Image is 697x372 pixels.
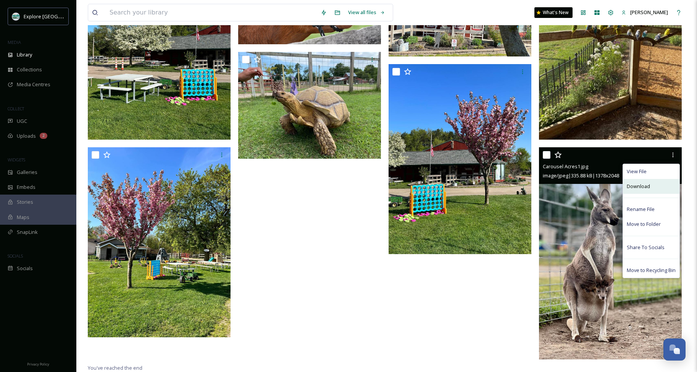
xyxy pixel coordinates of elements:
[630,9,668,16] span: [PERSON_NAME]
[8,157,25,163] span: WIDGETS
[17,66,42,73] span: Collections
[17,229,38,236] span: SnapLink
[17,118,27,125] span: UGC
[40,133,47,139] div: 2
[8,39,21,45] span: MEDIA
[627,244,665,251] span: Share To Socials
[24,13,129,20] span: Explore [GEOGRAPHIC_DATA][PERSON_NAME]
[627,206,655,213] span: Rename File
[627,183,650,190] span: Download
[12,13,20,20] img: 67e7af72-b6c8-455a-acf8-98e6fe1b68aa.avif
[543,163,588,170] span: Carousel Acres1.jpg
[27,359,49,368] a: Privacy Policy
[88,147,231,337] img: Carousel Acres 2.jpg
[17,198,33,206] span: Stories
[627,168,647,175] span: View File
[17,184,35,191] span: Embeds
[618,5,672,20] a: [PERSON_NAME]
[88,364,142,371] span: You've reached the end
[17,169,37,176] span: Galleries
[17,51,32,58] span: Library
[627,267,676,274] span: Move to Recycling Bin
[27,362,49,367] span: Privacy Policy
[543,172,619,179] span: image/jpeg | 335.88 kB | 1378 x 2048
[17,214,29,221] span: Maps
[539,147,682,359] img: Carousel Acres1.jpg
[534,7,573,18] a: What's New
[106,4,317,21] input: Search your library
[344,5,389,20] a: View all files
[8,253,23,259] span: SOCIALS
[238,52,381,159] img: Carousel Acres7.jpg
[389,64,531,254] img: Carousel Acres3.jpg
[17,132,36,140] span: Uploads
[627,221,661,228] span: Move to Folder
[17,81,50,88] span: Media Centres
[17,265,33,272] span: Socials
[8,106,24,111] span: COLLECT
[663,338,686,361] button: Open Chat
